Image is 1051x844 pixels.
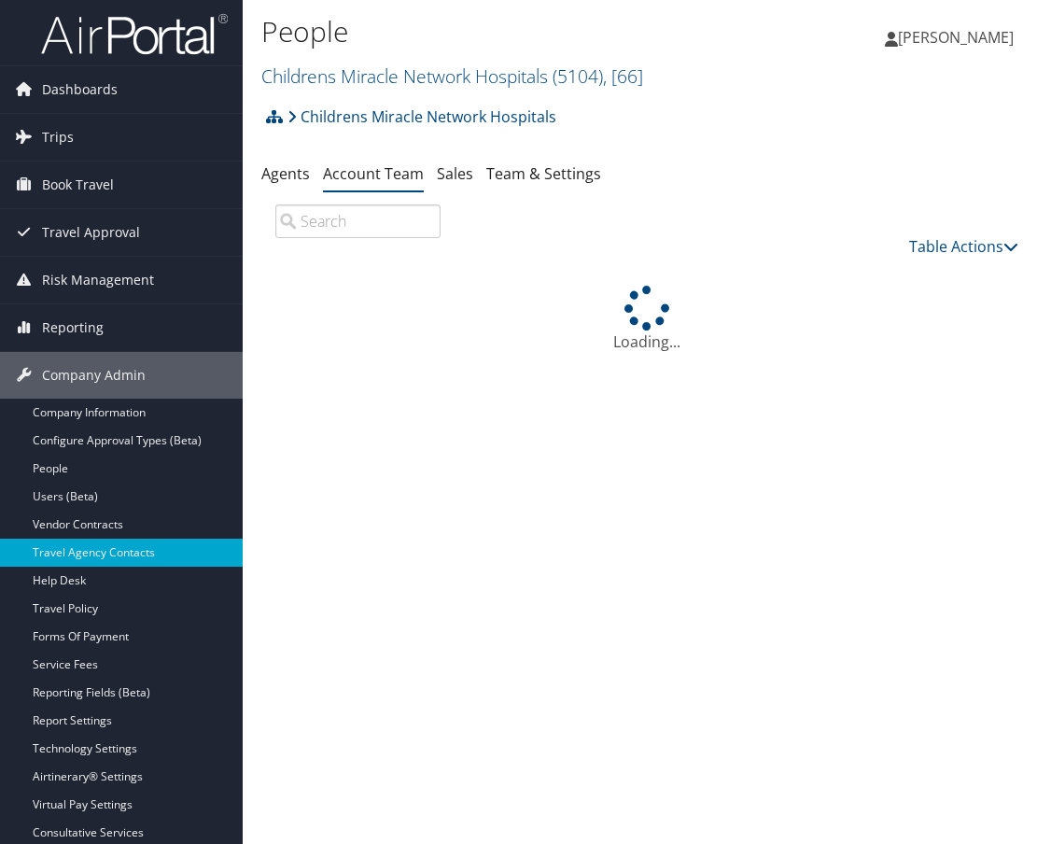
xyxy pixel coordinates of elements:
a: Account Team [323,163,424,184]
span: Book Travel [42,162,114,208]
span: Company Admin [42,352,146,399]
img: airportal-logo.png [41,12,228,56]
span: Dashboards [42,66,118,113]
span: , [ 66 ] [603,63,643,89]
span: ( 5104 ) [553,63,603,89]
a: Sales [437,163,473,184]
span: Trips [42,114,74,161]
a: Agents [261,163,310,184]
span: Risk Management [42,257,154,303]
div: Loading... [261,286,1032,353]
h1: People [261,12,776,51]
a: Table Actions [909,236,1018,257]
span: Reporting [42,304,104,351]
a: Childrens Miracle Network Hospitals [287,98,556,135]
a: Childrens Miracle Network Hospitals [261,63,643,89]
a: [PERSON_NAME] [885,9,1032,65]
span: [PERSON_NAME] [898,27,1014,48]
input: Search [275,204,441,238]
span: Travel Approval [42,209,140,256]
a: Team & Settings [486,163,601,184]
